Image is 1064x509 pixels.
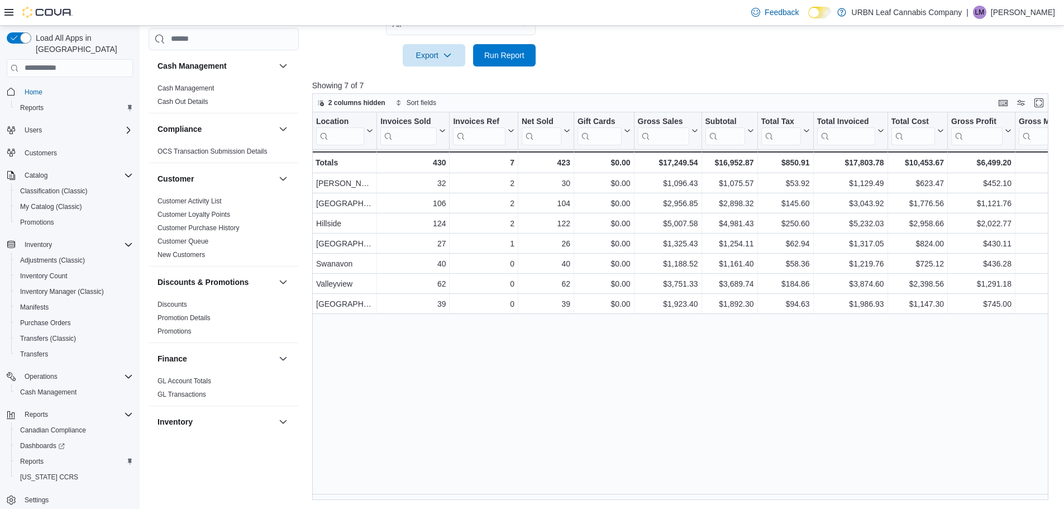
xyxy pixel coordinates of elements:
[158,390,206,399] span: GL Transactions
[765,7,799,18] span: Feedback
[16,386,133,399] span: Cash Management
[637,116,689,145] div: Gross Sales
[20,123,46,137] button: Users
[11,253,137,268] button: Adjustments (Classic)
[158,197,222,205] a: Customer Activity List
[16,455,133,468] span: Reports
[637,237,698,250] div: $1,325.43
[2,492,137,508] button: Settings
[2,369,137,384] button: Operations
[16,424,90,437] a: Canadian Compliance
[158,148,268,155] a: OCS Transaction Submission Details
[158,84,214,92] a: Cash Management
[637,156,698,169] div: $17,249.54
[25,410,48,419] span: Reports
[808,18,809,19] span: Dark Mode
[453,116,505,127] div: Invoices Ref
[761,116,809,145] button: Total Tax
[158,211,230,218] a: Customer Loyalty Points
[20,493,53,507] a: Settings
[16,439,133,453] span: Dashboards
[891,217,943,230] div: $2,958.66
[817,197,884,210] div: $3,043.92
[637,217,698,230] div: $5,007.58
[158,327,192,335] a: Promotions
[891,197,943,210] div: $1,776.56
[951,116,1003,145] div: Gross Profit
[25,149,57,158] span: Customers
[158,223,240,232] span: Customer Purchase History
[158,391,206,398] a: GL Transactions
[158,123,202,135] h3: Compliance
[705,217,753,230] div: $4,981.43
[20,103,44,112] span: Reports
[522,217,570,230] div: 122
[996,96,1010,110] button: Keyboard shortcuts
[852,6,962,19] p: URBN Leaf Cannabis Company
[2,237,137,253] button: Inventory
[817,116,875,145] div: Total Invoiced
[20,272,68,280] span: Inventory Count
[16,439,69,453] a: Dashboards
[20,426,86,435] span: Canadian Compliance
[20,146,133,160] span: Customers
[276,415,290,429] button: Inventory
[16,301,53,314] a: Manifests
[761,237,809,250] div: $62.94
[16,424,133,437] span: Canadian Compliance
[761,177,809,190] div: $53.92
[522,116,570,145] button: Net Sold
[16,348,53,361] a: Transfers
[11,268,137,284] button: Inventory Count
[409,44,459,66] span: Export
[975,6,985,19] span: LM
[20,370,62,383] button: Operations
[522,156,570,169] div: 423
[158,97,208,106] span: Cash Out Details
[16,269,133,283] span: Inventory Count
[578,177,631,190] div: $0.00
[158,353,187,364] h3: Finance
[951,156,1011,169] div: $6,499.20
[11,215,137,230] button: Promotions
[16,200,133,213] span: My Catalog (Classic)
[637,277,698,291] div: $3,751.33
[276,172,290,185] button: Customer
[20,169,52,182] button: Catalog
[761,277,809,291] div: $184.86
[891,257,943,270] div: $725.12
[158,173,194,184] h3: Customer
[158,416,193,427] h3: Inventory
[16,285,133,298] span: Inventory Manager (Classic)
[20,303,49,312] span: Manifests
[25,126,42,135] span: Users
[158,123,274,135] button: Compliance
[578,277,631,291] div: $0.00
[578,116,631,145] button: Gift Cards
[16,269,72,283] a: Inventory Count
[11,384,137,400] button: Cash Management
[891,116,934,127] div: Total Cost
[16,184,133,198] span: Classification (Classic)
[453,257,514,270] div: 0
[25,372,58,381] span: Operations
[705,297,753,311] div: $1,892.30
[453,297,514,311] div: 0
[16,301,133,314] span: Manifests
[453,156,514,169] div: 7
[276,352,290,365] button: Finance
[158,237,208,245] a: Customer Queue
[11,315,137,331] button: Purchase Orders
[16,455,48,468] a: Reports
[158,237,208,246] span: Customer Queue
[11,331,137,346] button: Transfers (Classic)
[11,199,137,215] button: My Catalog (Classic)
[11,438,137,454] a: Dashboards
[380,237,446,250] div: 27
[637,116,698,145] button: Gross Sales
[891,237,943,250] div: $824.00
[316,116,364,127] div: Location
[16,285,108,298] a: Inventory Manager (Classic)
[705,197,753,210] div: $2,898.32
[16,200,87,213] a: My Catalog (Classic)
